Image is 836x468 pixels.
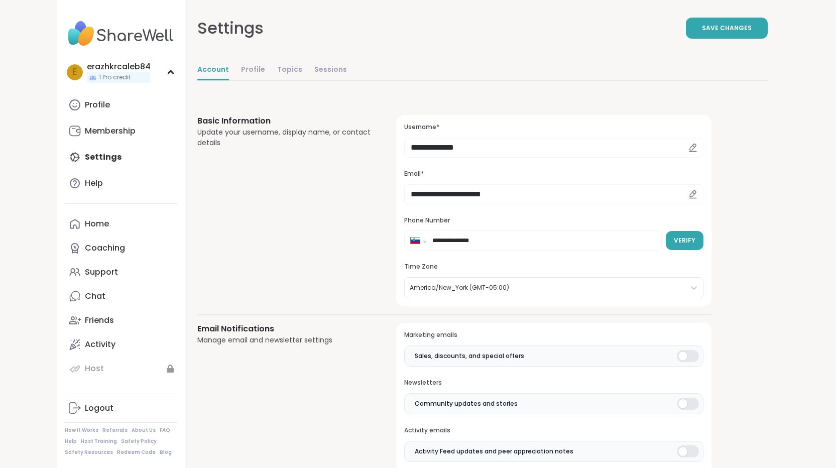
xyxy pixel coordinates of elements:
[85,291,105,302] div: Chat
[197,127,373,148] div: Update your username, display name, or contact details
[197,323,373,335] h3: Email Notifications
[197,335,373,345] div: Manage email and newsletter settings
[404,331,703,339] h3: Marketing emails
[404,426,703,435] h3: Activity emails
[85,243,125,254] div: Coaching
[85,363,104,374] div: Host
[99,73,131,82] span: 1 Pro credit
[65,93,177,117] a: Profile
[102,427,128,434] a: Referrals
[65,119,177,143] a: Membership
[81,438,117,445] a: Host Training
[415,399,518,408] span: Community updates and stories
[160,449,172,456] a: Blog
[73,66,77,79] span: e
[65,308,177,332] a: Friends
[277,60,302,80] a: Topics
[85,339,115,350] div: Activity
[121,438,157,445] a: Safety Policy
[65,427,98,434] a: How It Works
[85,99,110,110] div: Profile
[65,449,113,456] a: Safety Resources
[404,216,703,225] h3: Phone Number
[160,427,170,434] a: FAQ
[65,171,177,195] a: Help
[197,115,373,127] h3: Basic Information
[702,24,752,33] span: Save Changes
[241,60,265,80] a: Profile
[415,447,573,456] span: Activity Feed updates and peer appreciation notes
[132,427,156,434] a: About Us
[85,126,136,137] div: Membership
[87,61,151,72] div: erazhkrcaleb84
[85,267,118,278] div: Support
[314,60,347,80] a: Sessions
[404,123,703,132] h3: Username*
[686,18,768,39] button: Save Changes
[197,16,264,40] div: Settings
[404,263,703,271] h3: Time Zone
[197,60,229,80] a: Account
[415,352,524,361] span: Sales, discounts, and special offers
[117,449,156,456] a: Redeem Code
[65,438,77,445] a: Help
[674,236,695,245] span: Verify
[85,315,114,326] div: Friends
[65,260,177,284] a: Support
[85,218,109,229] div: Home
[65,212,177,236] a: Home
[404,379,703,387] h3: Newsletters
[65,332,177,357] a: Activity
[85,178,103,189] div: Help
[404,170,703,178] h3: Email*
[65,16,177,51] img: ShareWell Nav Logo
[65,357,177,381] a: Host
[65,236,177,260] a: Coaching
[65,284,177,308] a: Chat
[85,403,113,414] div: Logout
[666,231,703,250] button: Verify
[65,396,177,420] a: Logout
